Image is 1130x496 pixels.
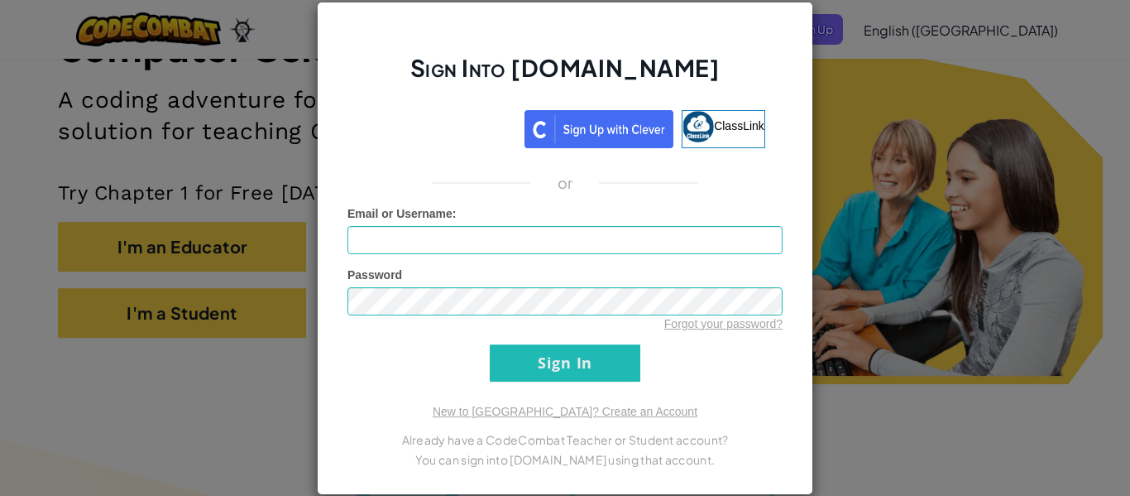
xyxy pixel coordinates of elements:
p: or [558,173,573,193]
span: Email or Username [347,207,452,220]
span: ClassLink [714,118,764,132]
p: Already have a CodeCombat Teacher or Student account? [347,430,783,450]
a: New to [GEOGRAPHIC_DATA]? Create an Account [433,405,697,418]
p: You can sign into [DOMAIN_NAME] using that account. [347,450,783,470]
img: classlink-logo-small.png [682,111,714,142]
iframe: Sign in with Google Button [357,108,524,145]
label: : [347,205,457,222]
img: clever_sso_button@2x.png [524,110,673,148]
input: Sign In [490,344,640,382]
a: Forgot your password? [664,317,783,330]
h2: Sign Into [DOMAIN_NAME] [347,52,783,100]
span: Password [347,268,402,282]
